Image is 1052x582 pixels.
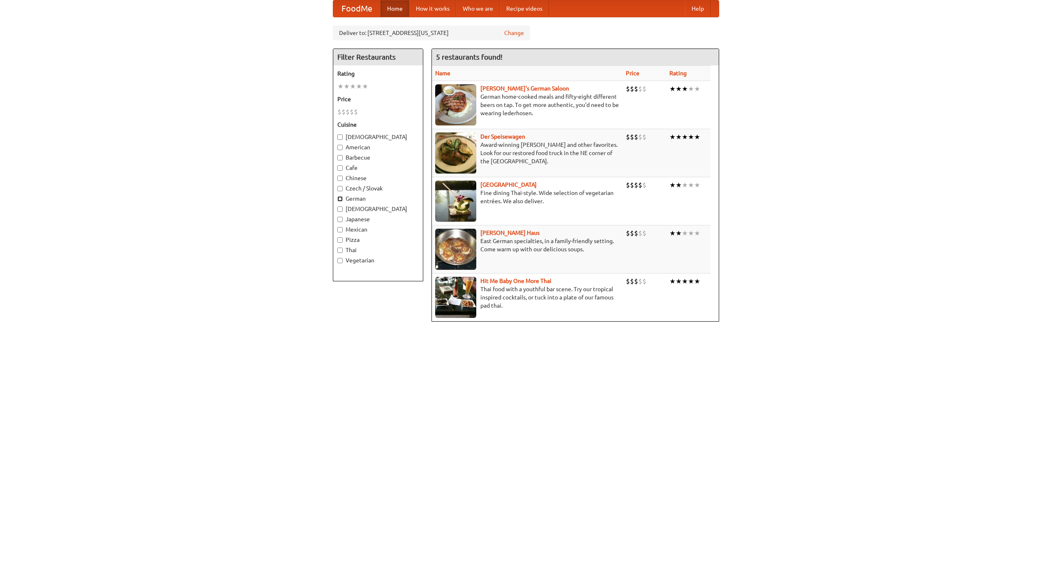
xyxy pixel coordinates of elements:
li: ★ [669,84,676,93]
a: [GEOGRAPHIC_DATA] [480,181,537,188]
li: ★ [688,277,694,286]
input: American [337,145,343,150]
input: Pizza [337,237,343,243]
li: $ [642,181,646,190]
li: $ [626,132,630,141]
a: Der Speisewagen [480,133,525,140]
input: Vegetarian [337,258,343,263]
a: Rating [669,70,687,77]
p: Thai food with a youthful bar scene. Try our tropical inspired cocktails, or tuck into a plate of... [435,285,619,310]
label: [DEMOGRAPHIC_DATA] [337,205,419,213]
li: ★ [356,82,362,91]
label: Barbecue [337,153,419,162]
li: $ [638,277,642,286]
li: ★ [694,84,700,93]
li: ★ [688,229,694,238]
a: [PERSON_NAME]'s German Saloon [480,85,569,92]
label: Mexican [337,225,419,234]
li: $ [642,229,646,238]
li: $ [630,181,634,190]
li: $ [638,181,642,190]
label: [DEMOGRAPHIC_DATA] [337,133,419,141]
li: $ [630,132,634,141]
li: ★ [682,277,688,286]
li: ★ [676,229,682,238]
img: satay.jpg [435,181,476,222]
li: $ [630,84,634,93]
a: Change [504,29,524,37]
input: Japanese [337,217,343,222]
li: $ [626,181,630,190]
li: ★ [694,181,700,190]
li: $ [626,277,630,286]
li: ★ [682,84,688,93]
li: $ [626,84,630,93]
input: Chinese [337,176,343,181]
li: $ [346,107,350,116]
li: ★ [688,181,694,190]
li: ★ [688,132,694,141]
a: Hit Me Baby One More Thai [480,278,551,284]
li: ★ [669,181,676,190]
li: ★ [669,277,676,286]
li: $ [634,229,638,238]
li: $ [634,181,638,190]
a: Home [381,0,409,17]
div: Deliver to: [STREET_ADDRESS][US_STATE] [333,26,530,40]
li: ★ [694,132,700,141]
li: $ [638,84,642,93]
input: German [337,196,343,202]
li: $ [350,107,354,116]
li: ★ [669,132,676,141]
p: German home-cooked meals and fifty-eight different beers on tap. To get more authentic, you'd nee... [435,93,619,117]
input: Cafe [337,165,343,171]
li: $ [630,277,634,286]
li: $ [630,229,634,238]
li: ★ [676,132,682,141]
a: How it works [409,0,456,17]
li: $ [638,229,642,238]
h5: Price [337,95,419,103]
li: $ [642,132,646,141]
h5: Rating [337,70,419,78]
li: $ [341,107,346,116]
li: ★ [350,82,356,91]
li: ★ [669,229,676,238]
li: $ [638,132,642,141]
a: Help [685,0,711,17]
li: ★ [676,84,682,93]
label: Cafe [337,164,419,172]
li: $ [354,107,358,116]
a: [PERSON_NAME] Haus [480,230,540,236]
li: ★ [676,277,682,286]
li: ★ [362,82,368,91]
label: Czech / Slovak [337,184,419,192]
img: speisewagen.jpg [435,132,476,174]
input: [DEMOGRAPHIC_DATA] [337,206,343,212]
li: $ [634,132,638,141]
p: Fine dining Thai-style. Wide selection of vegetarian entrées. We also deliver. [435,189,619,205]
label: Chinese [337,174,419,182]
label: German [337,195,419,203]
h4: Filter Restaurants [333,49,423,65]
li: ★ [688,84,694,93]
label: Vegetarian [337,256,419,264]
li: $ [642,277,646,286]
h5: Cuisine [337,121,419,129]
a: Name [435,70,450,77]
li: $ [337,107,341,116]
li: $ [634,84,638,93]
a: Price [626,70,639,77]
a: Recipe videos [500,0,549,17]
label: Japanese [337,215,419,223]
img: kohlhaus.jpg [435,229,476,270]
input: [DEMOGRAPHIC_DATA] [337,134,343,140]
input: Mexican [337,227,343,232]
label: American [337,143,419,151]
li: ★ [682,132,688,141]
